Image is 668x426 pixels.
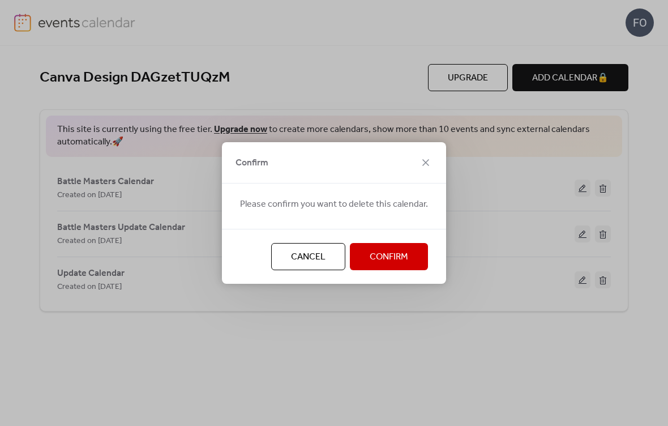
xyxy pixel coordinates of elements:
[370,250,408,264] span: Confirm
[235,156,268,170] span: Confirm
[271,243,345,270] button: Cancel
[240,198,428,211] span: Please confirm you want to delete this calendar.
[291,250,326,264] span: Cancel
[350,243,428,270] button: Confirm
